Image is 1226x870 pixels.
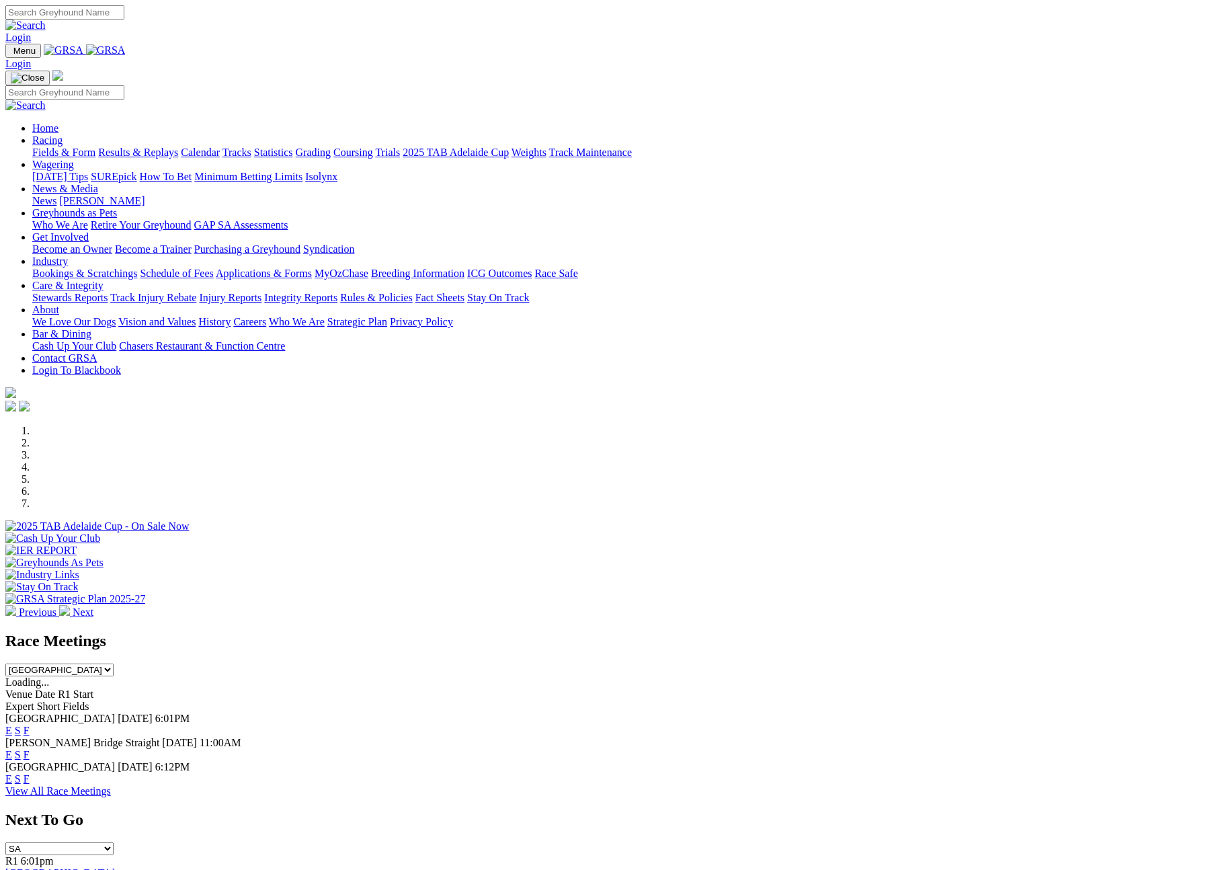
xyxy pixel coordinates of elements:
a: Next [59,606,93,618]
a: News [32,195,56,206]
a: Calendar [181,147,220,158]
a: F [24,749,30,760]
a: Home [32,122,58,134]
a: Fact Sheets [415,292,464,303]
div: Greyhounds as Pets [32,219,1221,231]
img: Cash Up Your Club [5,532,100,545]
a: News & Media [32,183,98,194]
a: Weights [512,147,546,158]
span: Expert [5,701,34,712]
div: Racing [32,147,1221,159]
a: E [5,725,12,736]
div: Wagering [32,171,1221,183]
a: Careers [233,316,266,327]
a: Greyhounds as Pets [32,207,117,219]
a: Strategic Plan [327,316,387,327]
input: Search [5,85,124,100]
a: Track Injury Rebate [110,292,196,303]
a: 2025 TAB Adelaide Cup [403,147,509,158]
a: ICG Outcomes [467,268,532,279]
a: F [24,725,30,736]
span: R1 Start [58,688,93,700]
a: History [198,316,231,327]
img: IER REPORT [5,545,77,557]
img: GRSA [44,44,83,56]
a: S [15,749,21,760]
span: Previous [19,606,56,618]
img: GRSA [86,44,126,56]
a: Cash Up Your Club [32,340,116,352]
div: Care & Integrity [32,292,1221,304]
div: News & Media [32,195,1221,207]
a: How To Bet [140,171,192,182]
img: chevron-right-pager-white.svg [59,605,70,616]
a: Minimum Betting Limits [194,171,302,182]
span: R1 [5,855,18,867]
a: Care & Integrity [32,280,104,291]
img: logo-grsa-white.png [5,387,16,398]
a: E [5,773,12,785]
a: Isolynx [305,171,337,182]
div: Get Involved [32,243,1221,255]
a: Track Maintenance [549,147,632,158]
a: Login [5,58,31,69]
a: [DATE] Tips [32,171,88,182]
a: Racing [32,134,63,146]
span: 11:00AM [200,737,241,748]
a: Get Involved [32,231,89,243]
a: Who We Are [269,316,325,327]
a: Schedule of Fees [140,268,213,279]
a: We Love Our Dogs [32,316,116,327]
a: MyOzChase [315,268,368,279]
span: 6:01pm [21,855,54,867]
a: Syndication [303,243,354,255]
a: Login [5,32,31,43]
img: Greyhounds As Pets [5,557,104,569]
a: Injury Reports [199,292,261,303]
img: facebook.svg [5,401,16,411]
a: Login To Blackbook [32,364,121,376]
a: Who We Are [32,219,88,231]
span: Menu [13,46,36,56]
span: Loading... [5,676,49,688]
a: Previous [5,606,59,618]
a: Vision and Values [118,316,196,327]
a: F [24,773,30,785]
span: [DATE] [162,737,197,748]
img: Stay On Track [5,581,78,593]
span: [DATE] [118,713,153,724]
a: S [15,725,21,736]
a: Fields & Form [32,147,95,158]
a: E [5,749,12,760]
a: Integrity Reports [264,292,337,303]
a: S [15,773,21,785]
a: Stewards Reports [32,292,108,303]
img: 2025 TAB Adelaide Cup - On Sale Now [5,520,190,532]
span: 6:01PM [155,713,190,724]
span: [DATE] [118,761,153,773]
span: [GEOGRAPHIC_DATA] [5,761,115,773]
img: Search [5,100,46,112]
img: GRSA Strategic Plan 2025-27 [5,593,145,605]
a: Trials [375,147,400,158]
a: Bookings & Scratchings [32,268,137,279]
span: Venue [5,688,32,700]
span: 6:12PM [155,761,190,773]
a: Chasers Restaurant & Function Centre [119,340,285,352]
a: Race Safe [534,268,577,279]
button: Toggle navigation [5,44,41,58]
div: About [32,316,1221,328]
span: Next [73,606,93,618]
a: SUREpick [91,171,136,182]
a: Industry [32,255,68,267]
a: Retire Your Greyhound [91,219,192,231]
img: Industry Links [5,569,79,581]
a: Become an Owner [32,243,112,255]
span: Short [37,701,60,712]
span: Fields [63,701,89,712]
img: Search [5,19,46,32]
a: About [32,304,59,315]
a: Privacy Policy [390,316,453,327]
img: Close [11,73,44,83]
a: GAP SA Assessments [194,219,288,231]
